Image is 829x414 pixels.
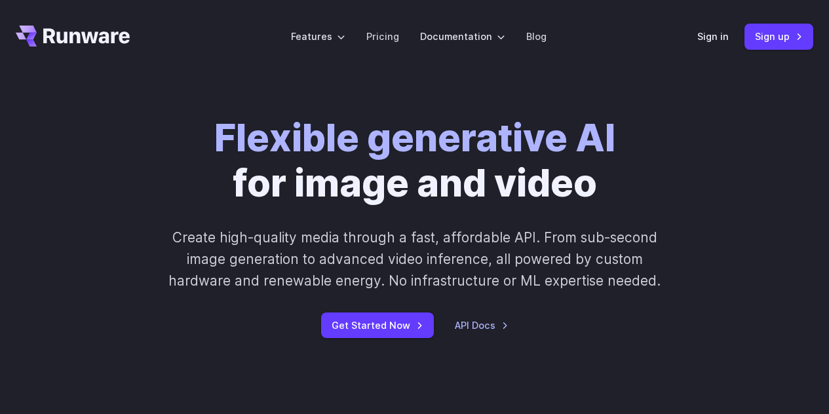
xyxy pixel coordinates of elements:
strong: Flexible generative AI [214,115,615,160]
a: Sign in [697,29,729,44]
a: Go to / [16,26,130,47]
a: API Docs [455,318,509,333]
p: Create high-quality media through a fast, affordable API. From sub-second image generation to adv... [159,227,670,292]
a: Get Started Now [321,312,434,338]
a: Sign up [744,24,813,49]
label: Features [291,29,345,44]
a: Blog [526,29,547,44]
h1: for image and video [214,115,615,206]
label: Documentation [420,29,505,44]
a: Pricing [366,29,399,44]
